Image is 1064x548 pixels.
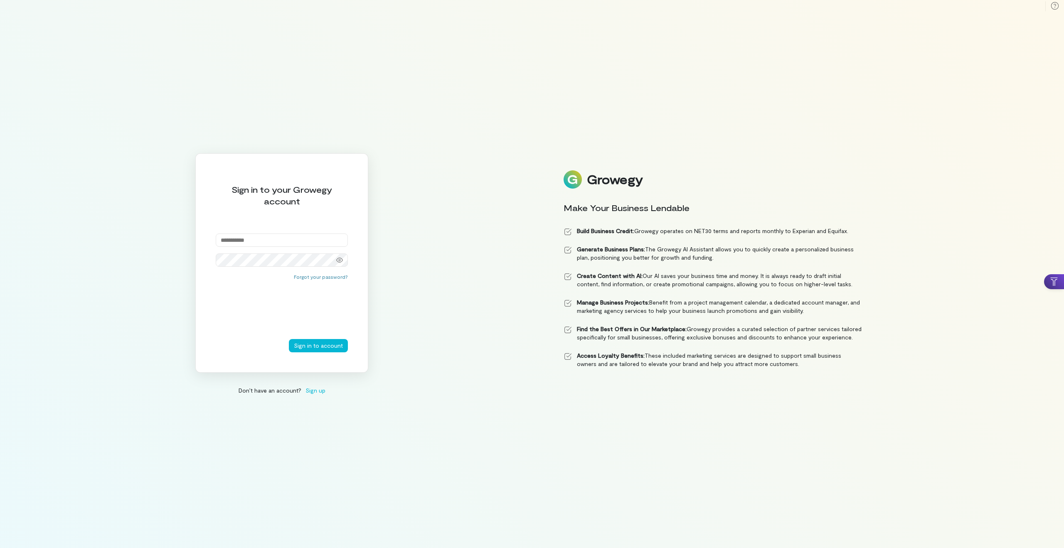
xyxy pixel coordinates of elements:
button: Sign in to account [289,339,348,352]
img: Logo [564,170,582,189]
li: Benefit from a project management calendar, a dedicated account manager, and marketing agency ser... [564,298,862,315]
div: Growegy [587,172,643,187]
strong: Manage Business Projects: [577,299,649,306]
li: These included marketing services are designed to support small business owners and are tailored ... [564,351,862,368]
li: The Growegy AI Assistant allows you to quickly create a personalized business plan, positioning y... [564,245,862,262]
li: Growegy provides a curated selection of partner services tailored specifically for small business... [564,325,862,342]
strong: Access Loyalty Benefits: [577,352,645,359]
strong: Find the Best Offers in Our Marketplace: [577,325,687,332]
li: Our AI saves your business time and money. It is always ready to draft initial content, find info... [564,272,862,288]
div: Make Your Business Lendable [564,202,862,214]
li: Growegy operates on NET30 terms and reports monthly to Experian and Equifax. [564,227,862,235]
strong: Create Content with AI: [577,272,643,279]
span: Sign up [305,386,325,395]
strong: Build Business Credit: [577,227,634,234]
div: Sign in to your Growegy account [216,184,348,207]
strong: Generate Business Plans: [577,246,645,253]
button: Forgot your password? [294,273,348,280]
div: Don’t have an account? [195,386,368,395]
